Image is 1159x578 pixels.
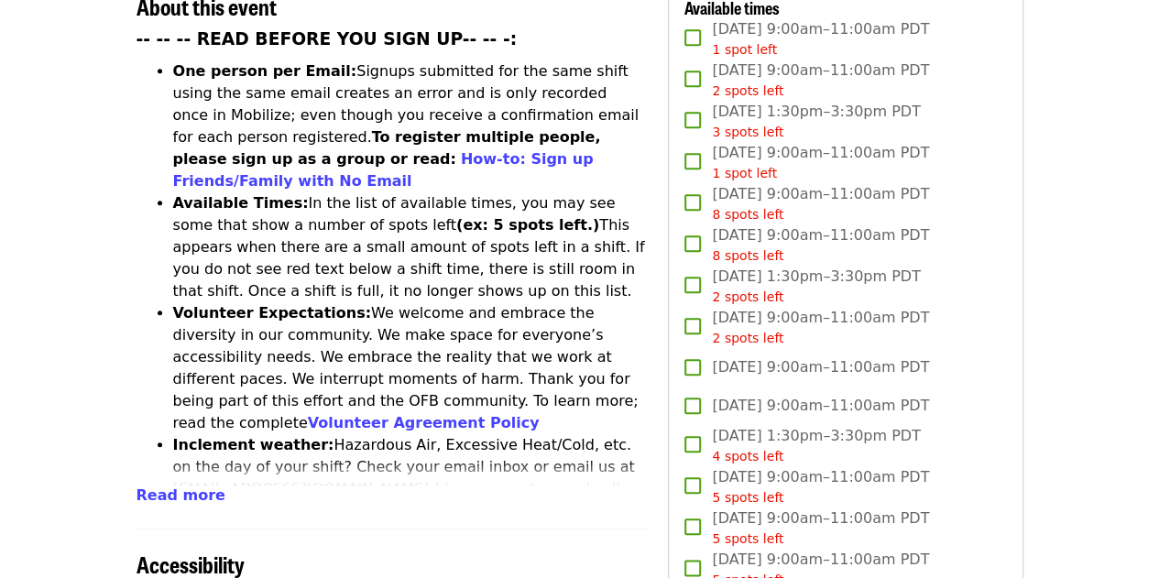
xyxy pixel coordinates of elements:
span: 5 spots left [712,490,783,505]
strong: Available Times: [173,194,309,212]
strong: Volunteer Expectations: [173,304,372,322]
li: We welcome and embrace the diversity in our community. We make space for everyone’s accessibility... [173,302,647,434]
span: [DATE] 9:00am–11:00am PDT [712,224,929,266]
span: [DATE] 1:30pm–3:30pm PDT [712,101,920,142]
span: 2 spots left [712,331,783,345]
span: [DATE] 9:00am–11:00am PDT [712,356,929,378]
span: 5 spots left [712,531,783,546]
strong: Inclement weather: [173,436,334,453]
span: 8 spots left [712,207,783,222]
span: 8 spots left [712,248,783,263]
span: [DATE] 9:00am–11:00am PDT [712,507,929,549]
button: Read more [137,485,225,507]
li: Signups submitted for the same shift using the same email creates an error and is only recorded o... [173,60,647,192]
strong: One person per Email: [173,62,357,80]
strong: -- -- -- READ BEFORE YOU SIGN UP-- -- -: [137,29,518,49]
a: How-to: Sign up Friends/Family with No Email [173,150,594,190]
span: [DATE] 9:00am–11:00am PDT [712,142,929,183]
span: 3 spots left [712,125,783,139]
li: Hazardous Air, Excessive Heat/Cold, etc. on the day of your shift? Check your email inbox or emai... [173,434,647,544]
span: [DATE] 9:00am–11:00am PDT [712,395,929,417]
span: 1 spot left [712,166,777,180]
span: 2 spots left [712,83,783,98]
strong: To register multiple people, please sign up as a group or read: [173,128,601,168]
span: [DATE] 9:00am–11:00am PDT [712,18,929,60]
span: [DATE] 1:30pm–3:30pm PDT [712,266,920,307]
span: 2 spots left [712,289,783,304]
span: Read more [137,486,225,504]
span: [DATE] 9:00am–11:00am PDT [712,60,929,101]
span: [DATE] 9:00am–11:00am PDT [712,307,929,348]
li: In the list of available times, you may see some that show a number of spots left This appears wh... [173,192,647,302]
a: Volunteer Agreement Policy [308,414,540,431]
span: [DATE] 9:00am–11:00am PDT [712,183,929,224]
strong: (ex: 5 spots left.) [456,216,599,234]
span: 1 spot left [712,42,777,57]
span: [DATE] 1:30pm–3:30pm PDT [712,425,920,466]
span: 4 spots left [712,449,783,463]
span: [DATE] 9:00am–11:00am PDT [712,466,929,507]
